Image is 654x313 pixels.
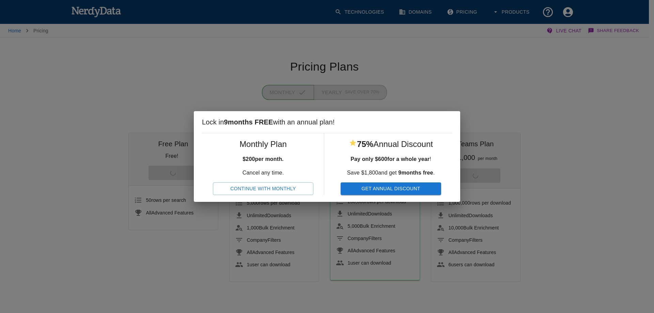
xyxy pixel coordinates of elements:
p: ! [341,155,441,163]
b: 75% [357,139,373,149]
b: 9 months FREE [224,118,273,126]
button: Get Annual Discount [341,182,441,195]
p: Save $ 1,800 and get . [341,169,441,177]
h2: Lock in with an annual plan! [194,111,460,133]
b: 9 months free [398,170,433,176]
b: $ 200 per month. [243,156,283,162]
h5: Annual Discount [341,139,441,150]
button: Continue With Monthly [213,182,313,195]
b: Pay only $ 600 for a whole year [351,156,430,162]
h5: Monthly Plan [213,139,313,150]
p: Cancel any time. [213,169,313,177]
